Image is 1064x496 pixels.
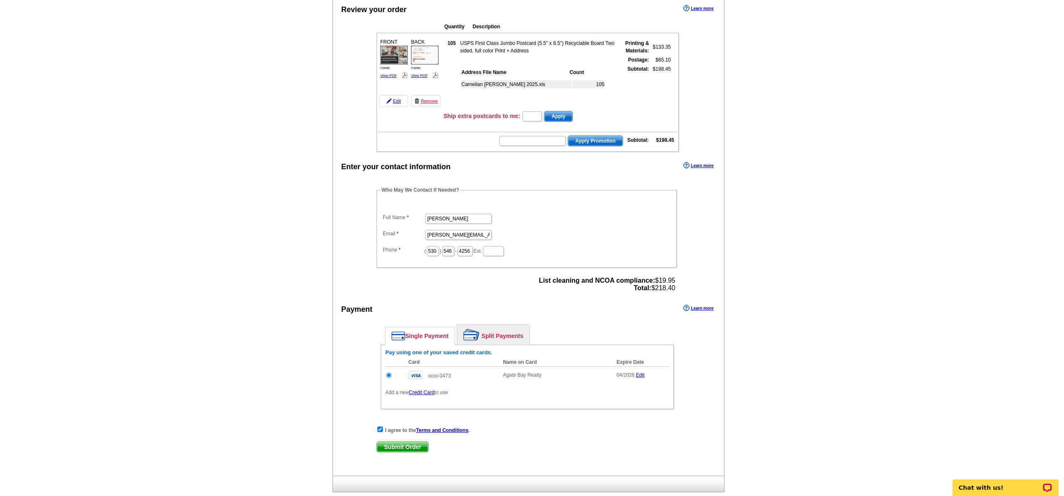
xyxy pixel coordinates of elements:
[573,80,605,89] td: 105
[683,305,713,311] a: Learn more
[383,246,424,254] label: Phone
[683,162,713,169] a: Learn more
[377,442,428,452] span: Submit Order
[341,161,451,173] div: Enter your contact information
[379,37,409,81] div: FRONT
[444,22,471,31] th: Quantity
[392,331,405,341] img: single-payment.png
[411,46,438,64] img: small-thumb.jpg
[628,66,649,72] strong: Subtotal:
[411,95,441,107] a: Remove
[411,66,420,70] span: CW68
[448,40,456,46] strong: 105
[410,37,440,81] div: BACK
[381,186,460,194] legend: Who May We Contact If Needed?
[385,427,470,433] strong: I agree to the .
[616,372,634,378] span: 04/2026
[634,284,651,291] strong: Total:
[383,230,424,237] label: Email
[544,111,572,121] span: Apply
[341,4,406,15] div: Review your order
[947,470,1064,496] iframe: LiveChat chat widget
[341,304,372,315] div: Payment
[385,389,669,396] p: Add a new to use
[683,5,713,12] a: Learn more
[428,373,451,379] span: xxxx-0473
[443,112,520,120] h3: Ship extra postcards to me:
[409,371,423,380] img: visa.gif
[650,56,671,64] td: $65.10
[461,68,568,76] th: Address File Name
[380,46,408,64] img: small-thumb.jpg
[539,277,655,284] strong: List cleaning and NCOA compliance:
[636,372,645,378] a: Edit
[411,74,428,78] a: View PDF
[387,99,392,104] img: pencil-icon.gif
[472,22,624,31] th: Description
[380,74,397,78] a: View PDF
[544,111,573,122] button: Apply
[460,39,616,55] td: USPS First Class Jumbo Postcard (5.5" x 8.5") Recyclable Board Two sided, full color Print + Address
[628,57,649,63] strong: Postage:
[650,65,671,108] td: $198.45
[385,327,455,345] a: Single Payment
[416,427,468,433] a: Terms and Conditions
[432,72,438,78] img: pdf_logo.png
[569,68,605,76] th: Count
[383,214,424,221] label: Full Name
[380,66,389,70] span: CW68
[409,390,434,395] a: Credit Card
[499,358,612,367] th: Name on Card
[656,137,674,143] strong: $198.45
[461,80,572,89] td: Carnelian [PERSON_NAME] 2025.xls
[625,40,649,54] strong: Printing & Materials:
[650,39,671,55] td: $133.35
[385,349,669,356] h6: Pay using one of your saved credit cards.
[404,358,499,367] th: Card
[503,372,542,378] span: Agate Bay Realty
[539,277,675,292] span: $19.95 $218.40
[612,358,669,367] th: Expire Date
[463,329,480,341] img: split-payment.png
[627,137,649,143] strong: Subtotal:
[414,99,419,104] img: trashcan-icon.gif
[379,95,408,107] a: Edit
[457,325,530,345] a: Split Payments
[401,72,408,78] img: pdf_logo.png
[381,244,672,257] dd: ( ) - Ext.
[568,136,623,146] button: Apply Promotion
